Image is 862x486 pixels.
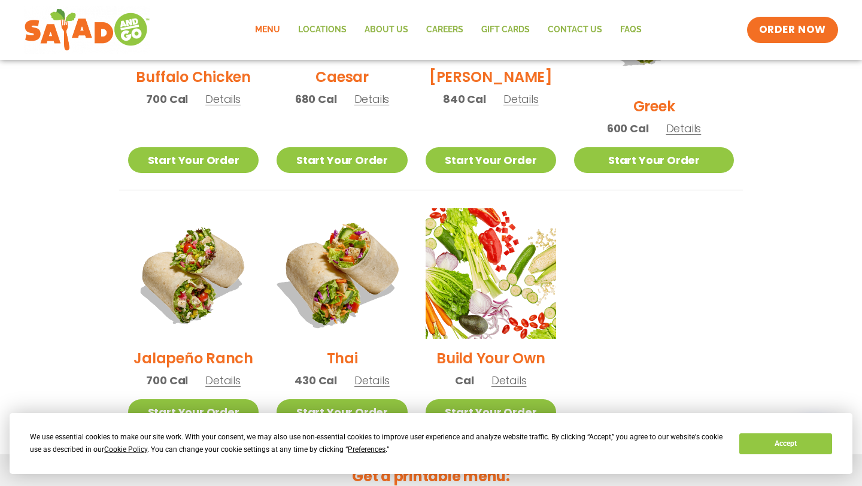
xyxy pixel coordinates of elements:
span: Details [354,373,390,388]
a: ORDER NOW [747,17,838,43]
h2: Greek [633,96,675,117]
span: 700 Cal [146,372,188,388]
a: Start Your Order [574,147,734,173]
img: Product photo for Build Your Own [426,208,556,339]
h2: Build Your Own [436,348,545,369]
a: GIFT CARDS [472,16,539,44]
a: About Us [356,16,417,44]
span: Details [503,92,539,107]
a: Start Your Order [426,147,556,173]
a: Menu [246,16,289,44]
span: Details [205,92,241,107]
a: Start Your Order [128,399,259,425]
a: Start Your Order [128,147,259,173]
span: Details [666,121,702,136]
span: Cal [455,372,474,388]
a: FAQs [611,16,651,44]
h2: Jalapeño Ranch [133,348,253,369]
a: Contact Us [539,16,611,44]
img: Product photo for Jalapeño Ranch Wrap [128,208,259,339]
span: ORDER NOW [759,23,826,37]
span: 840 Cal [443,91,486,107]
span: 430 Cal [295,372,337,388]
span: Details [491,373,527,388]
h2: Thai [327,348,358,369]
img: new-SAG-logo-768×292 [24,6,150,54]
span: 700 Cal [146,91,188,107]
h2: Caesar [315,66,369,87]
img: Product photo for Thai Wrap [265,197,418,350]
a: Start Your Order [277,147,407,173]
a: Start Your Order [277,399,407,425]
span: Details [354,92,390,107]
span: 600 Cal [607,120,649,136]
nav: Menu [246,16,651,44]
div: We use essential cookies to make our site work. With your consent, we may also use non-essential ... [30,431,725,456]
h2: [PERSON_NAME] [429,66,553,87]
span: 680 Cal [295,91,337,107]
h2: Buffalo Chicken [136,66,250,87]
span: Details [205,373,241,388]
button: Accept [739,433,831,454]
a: Start Your Order [426,399,556,425]
a: Careers [417,16,472,44]
div: Cookie Consent Prompt [10,413,852,474]
span: Preferences [348,445,386,454]
span: Cookie Policy [104,445,147,454]
a: Locations [289,16,356,44]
